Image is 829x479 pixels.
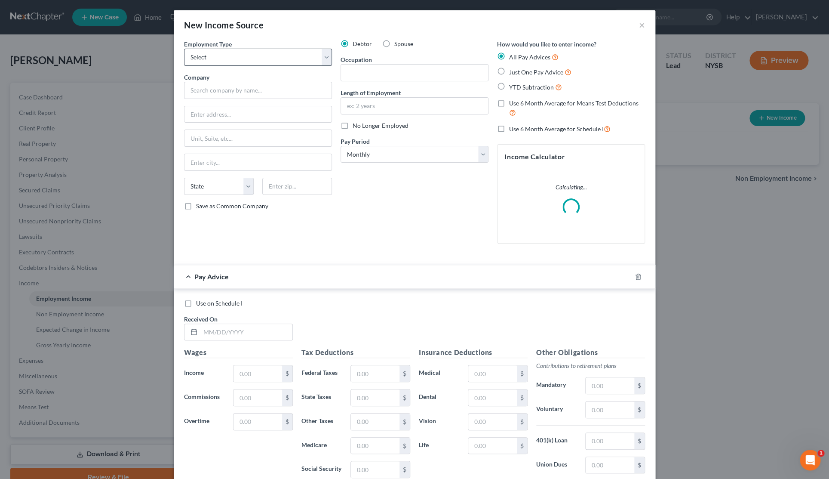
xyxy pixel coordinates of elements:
[634,457,645,473] div: $
[468,389,517,406] input: 0.00
[353,122,408,129] span: No Longer Employed
[532,457,581,474] label: Union Dues
[497,40,596,49] label: How would you like to enter income?
[414,389,464,406] label: Dental
[468,438,517,454] input: 0.00
[399,414,410,430] div: $
[586,402,634,418] input: 0.00
[341,138,370,145] span: Pay Period
[184,154,332,170] input: Enter city...
[301,347,410,358] h5: Tax Deductions
[509,68,563,76] span: Just One Pay Advice
[517,389,527,406] div: $
[184,106,332,123] input: Enter address...
[468,414,517,430] input: 0.00
[399,438,410,454] div: $
[639,20,645,30] button: ×
[351,365,399,382] input: 0.00
[509,99,639,107] span: Use 6 Month Average for Means Test Deductions
[233,414,282,430] input: 0.00
[532,401,581,418] label: Voluntary
[194,272,229,281] span: Pay Advice
[297,365,346,382] label: Federal Taxes
[282,389,292,406] div: $
[586,433,634,449] input: 0.00
[297,413,346,430] label: Other Taxes
[351,438,399,454] input: 0.00
[509,53,550,61] span: All Pay Advices
[517,414,527,430] div: $
[184,74,209,81] span: Company
[297,437,346,454] label: Medicare
[184,40,232,48] span: Employment Type
[817,450,824,457] span: 1
[341,88,401,97] label: Length of Employment
[586,457,634,473] input: 0.00
[282,365,292,382] div: $
[184,130,332,146] input: Unit, Suite, etc...
[353,40,372,47] span: Debtor
[351,461,399,478] input: 0.00
[634,402,645,418] div: $
[532,433,581,450] label: 401(k) Loan
[341,55,372,64] label: Occupation
[351,389,399,406] input: 0.00
[233,365,282,382] input: 0.00
[517,365,527,382] div: $
[184,82,332,99] input: Search company by name...
[399,389,410,406] div: $
[399,365,410,382] div: $
[184,369,204,376] span: Income
[297,461,346,478] label: Social Security
[414,413,464,430] label: Vision
[414,437,464,454] label: Life
[180,413,229,430] label: Overtime
[282,414,292,430] div: $
[184,347,293,358] h5: Wages
[233,389,282,406] input: 0.00
[200,324,292,340] input: MM/DD/YYYY
[536,362,645,370] p: Contributions to retirement plans
[509,125,604,133] span: Use 6 Month Average for Schedule I
[196,300,243,307] span: Use on Schedule I
[262,178,332,195] input: Enter zip...
[399,461,410,478] div: $
[504,151,638,162] h5: Income Calculator
[184,19,264,31] div: New Income Source
[341,98,488,114] input: ex: 2 years
[468,365,517,382] input: 0.00
[536,347,645,358] h5: Other Obligations
[414,365,464,382] label: Medical
[634,433,645,449] div: $
[297,389,346,406] label: State Taxes
[180,389,229,406] label: Commissions
[341,65,488,81] input: --
[351,414,399,430] input: 0.00
[517,438,527,454] div: $
[634,377,645,394] div: $
[419,347,528,358] h5: Insurance Deductions
[509,83,554,91] span: YTD Subtraction
[394,40,413,47] span: Spouse
[184,315,218,323] span: Received On
[504,183,638,192] p: Calculating...
[800,450,820,470] iframe: Intercom live chat
[532,377,581,394] label: Mandatory
[196,202,268,210] span: Save as Common Company
[586,377,634,394] input: 0.00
